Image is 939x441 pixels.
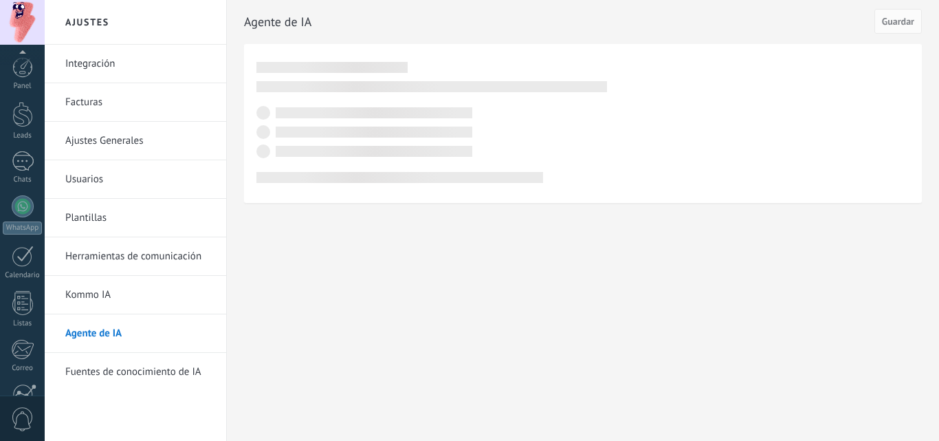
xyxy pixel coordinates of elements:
[65,314,212,353] a: Agente de IA
[3,222,42,235] div: WhatsApp
[874,9,922,34] button: Guardar
[65,276,212,314] a: Kommo IA
[3,82,43,91] div: Panel
[45,199,226,237] li: Plantillas
[65,122,212,160] a: Ajustes Generales
[3,131,43,140] div: Leads
[3,175,43,184] div: Chats
[65,160,212,199] a: Usuarios
[3,319,43,328] div: Listas
[45,314,226,353] li: Agente de IA
[65,45,212,83] a: Integración
[45,45,226,83] li: Integración
[65,353,212,391] a: Fuentes de conocimiento de IA
[244,8,874,36] h2: Agente de IA
[45,122,226,160] li: Ajustes Generales
[45,353,226,391] li: Fuentes de conocimiento de IA
[45,160,226,199] li: Usuarios
[65,199,212,237] a: Plantillas
[65,83,212,122] a: Facturas
[45,276,226,314] li: Kommo IA
[3,364,43,373] div: Correo
[65,237,212,276] a: Herramientas de comunicación
[3,271,43,280] div: Calendario
[882,17,914,26] span: Guardar
[45,83,226,122] li: Facturas
[45,237,226,276] li: Herramientas de comunicación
